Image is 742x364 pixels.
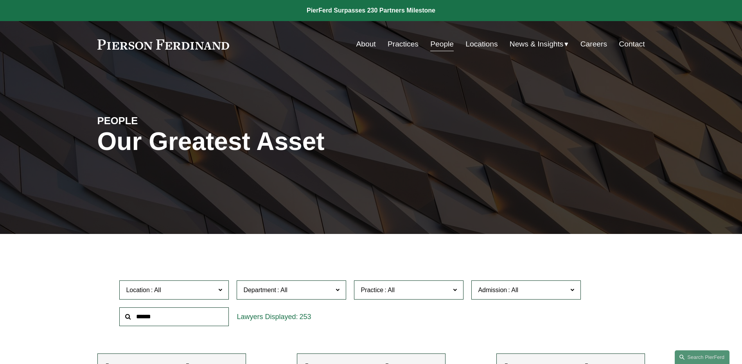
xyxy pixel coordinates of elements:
[580,37,607,52] a: Careers
[361,287,383,293] span: Practice
[388,37,419,52] a: Practices
[619,37,645,52] a: Contact
[510,37,569,52] a: folder dropdown
[97,114,234,127] h4: PEOPLE
[510,37,564,51] span: News & Insights
[465,37,498,52] a: Locations
[356,37,376,52] a: About
[299,313,311,321] span: 253
[675,350,729,364] a: Search this site
[430,37,454,52] a: People
[243,287,276,293] span: Department
[97,127,462,156] h1: Our Greatest Asset
[478,287,507,293] span: Admission
[126,287,150,293] span: Location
